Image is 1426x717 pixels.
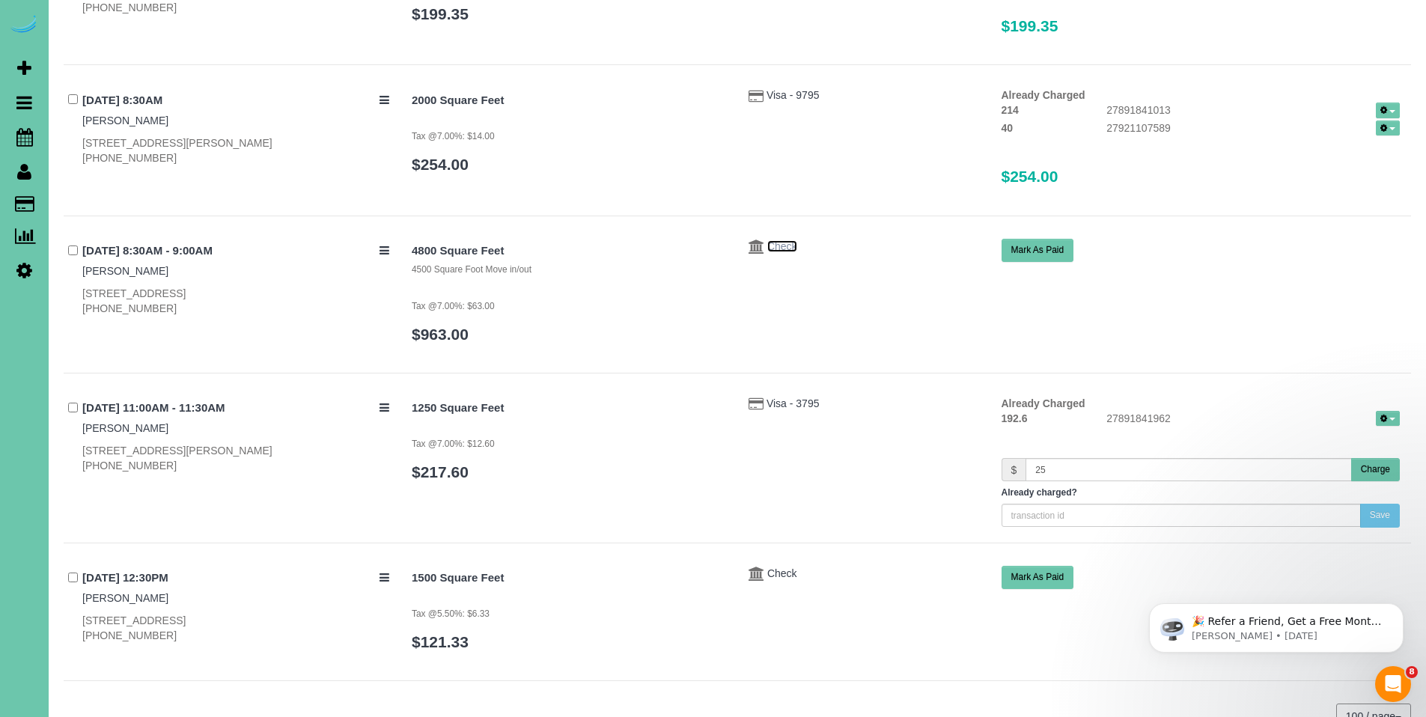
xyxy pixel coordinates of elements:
a: Check [767,240,797,252]
h4: [DATE] 8:30AM [82,94,389,107]
small: Tax @5.50%: $6.33 [412,608,490,619]
div: 27891841962 [1095,411,1411,429]
h4: [DATE] 8:30AM - 9:00AM [82,245,389,257]
h4: 1250 Square Feet [412,402,726,415]
button: Mark As Paid [1002,566,1074,589]
a: [PERSON_NAME] [82,115,168,126]
div: [STREET_ADDRESS][PERSON_NAME] [PHONE_NUMBER] [82,135,389,165]
span: 8 [1406,666,1418,678]
div: [STREET_ADDRESS] [PHONE_NUMBER] [82,613,389,643]
div: 27891841013 [1095,103,1411,120]
div: 4500 Square Foot Move in/out [412,263,726,276]
img: Automaid Logo [9,15,39,36]
small: Tax @7.00%: $63.00 [412,301,495,311]
iframe: Intercom live chat [1375,666,1411,702]
h4: 1500 Square Feet [412,572,726,585]
h4: [DATE] 12:30PM [82,572,389,585]
small: Tax @7.00%: $12.60 [412,439,495,449]
span: $199.35 [1002,17,1058,34]
a: Visa - 3795 [767,397,820,409]
h4: 2000 Square Feet [412,94,726,107]
a: $217.60 [412,463,469,480]
button: Mark As Paid [1002,239,1074,262]
h4: 4800 Square Feet [412,245,726,257]
input: transaction id [1002,504,1361,527]
strong: 40 [1002,122,1014,134]
strong: Already Charged [1002,89,1085,101]
div: [STREET_ADDRESS][PERSON_NAME] [PHONE_NUMBER] [82,443,389,473]
a: [PERSON_NAME] [82,265,168,277]
h5: Already charged? [1002,488,1401,498]
a: $121.33 [412,633,469,650]
a: $199.35 [412,5,469,22]
a: Check [767,567,797,579]
h4: [DATE] 11:00AM - 11:30AM [82,402,389,415]
div: [STREET_ADDRESS] [PHONE_NUMBER] [82,286,389,316]
small: Tax @7.00%: $14.00 [412,131,495,141]
span: $254.00 [1002,168,1058,185]
span: $ [1002,458,1026,481]
a: [PERSON_NAME] [82,592,168,604]
strong: 214 [1002,104,1019,116]
strong: Already Charged [1002,397,1085,409]
a: Visa - 9795 [767,89,820,101]
div: 27921107589 [1095,120,1411,138]
a: [PERSON_NAME] [82,422,168,434]
a: $254.00 [412,156,469,173]
button: Charge [1351,458,1400,481]
a: $963.00 [412,326,469,343]
strong: 192.6 [1002,412,1028,424]
iframe: Intercom notifications message [1127,572,1426,677]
